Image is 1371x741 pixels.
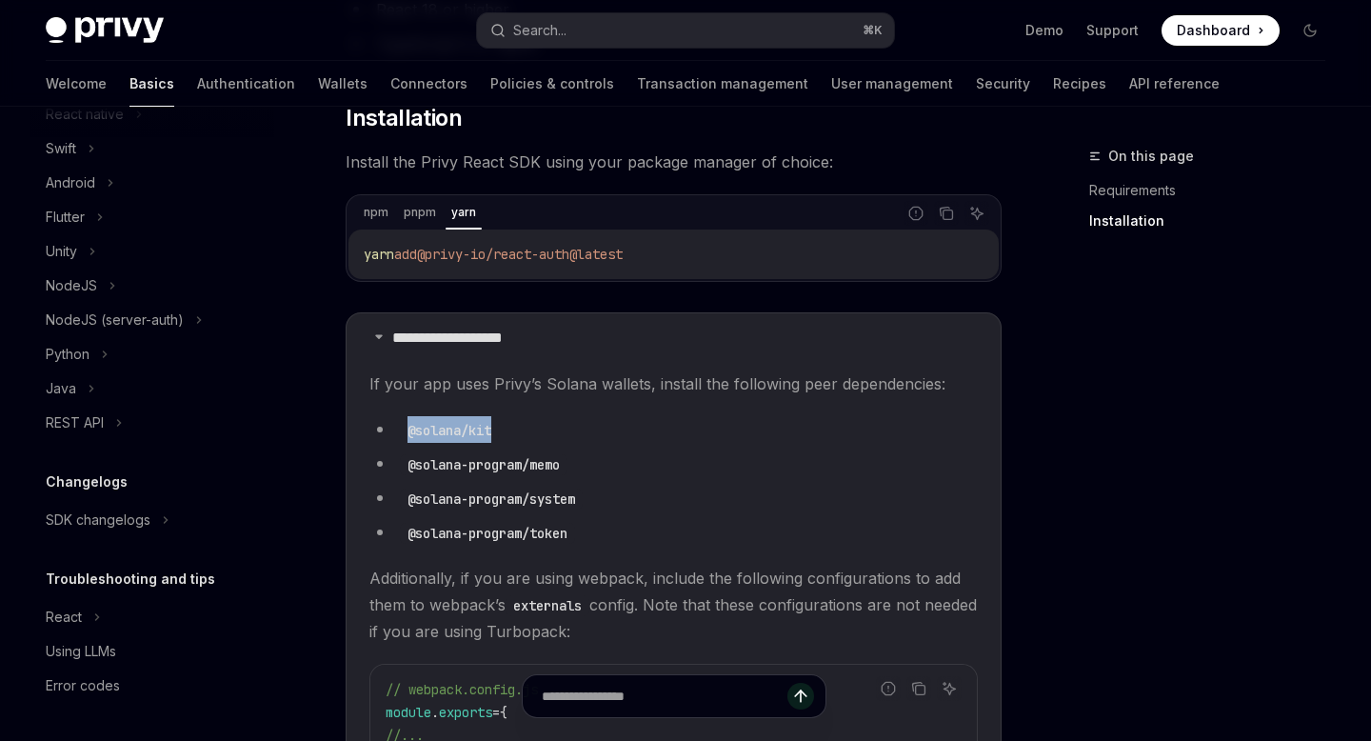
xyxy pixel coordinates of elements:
span: Dashboard [1177,21,1250,40]
button: Ask AI [964,201,989,226]
button: Send message [787,683,814,710]
a: Wallets [318,61,368,107]
div: pnpm [398,201,442,224]
a: Security [976,61,1030,107]
a: API reference [1129,61,1220,107]
a: Policies & controls [490,61,614,107]
div: REST API [46,411,104,434]
span: On this page [1108,145,1194,168]
div: Unity [46,240,77,263]
a: Requirements [1089,175,1341,206]
a: Basics [129,61,174,107]
code: @solana-program/system [400,489,583,510]
code: @solana-program/memo [400,454,567,475]
div: Flutter [46,206,85,229]
span: yarn [364,246,394,263]
div: Android [46,171,95,194]
button: Report incorrect code [904,201,928,226]
code: @solana/kit [400,420,499,441]
div: Search... [513,19,566,42]
a: Welcome [46,61,107,107]
code: externals [506,595,589,616]
h5: Changelogs [46,471,128,493]
code: @solana-program/token [400,523,575,544]
div: NodeJS [46,274,97,297]
div: Using LLMs [46,640,116,663]
span: Install the Privy React SDK using your package manager of choice: [346,149,1002,175]
div: Swift [46,137,76,160]
a: Support [1086,21,1139,40]
a: Error codes [30,669,274,703]
a: Demo [1025,21,1063,40]
span: Installation [346,103,462,133]
span: add [394,246,417,263]
div: NodeJS (server-auth) [46,309,184,331]
a: Recipes [1053,61,1106,107]
div: SDK changelogs [46,509,150,531]
span: If your app uses Privy’s Solana wallets, install the following peer dependencies: [369,370,978,397]
button: Copy the contents from the code block [934,201,959,226]
button: Search...⌘K [477,13,893,48]
a: Dashboard [1162,15,1280,46]
button: Toggle dark mode [1295,15,1325,46]
a: Using LLMs [30,634,274,669]
div: Python [46,343,89,366]
span: ⌘ K [863,23,883,38]
img: dark logo [46,17,164,44]
span: @privy-io/react-auth@latest [417,246,623,263]
div: yarn [446,201,482,224]
h5: Troubleshooting and tips [46,568,215,591]
div: Java [46,377,76,400]
span: Additionally, if you are using webpack, include the following configurations to add them to webpa... [369,565,978,645]
div: React [46,606,82,629]
div: npm [358,201,394,224]
a: Installation [1089,206,1341,236]
a: Connectors [390,61,467,107]
a: User management [831,61,953,107]
div: Error codes [46,674,120,697]
a: Transaction management [637,61,808,107]
a: Authentication [197,61,295,107]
